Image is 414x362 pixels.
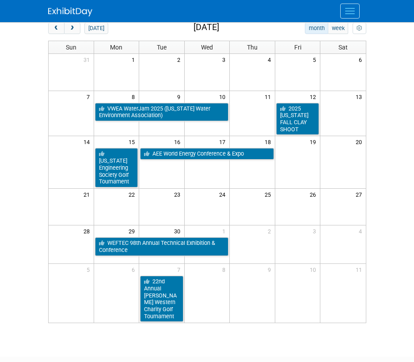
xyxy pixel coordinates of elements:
[221,225,229,236] span: 1
[173,225,184,236] span: 30
[264,91,275,102] span: 11
[86,264,94,275] span: 5
[309,91,320,102] span: 12
[201,44,213,51] span: Wed
[355,264,366,275] span: 11
[95,103,229,121] a: VWEA WaterJam 2025 ([US_STATE] Water Environment Association)
[66,44,76,51] span: Sun
[140,276,183,322] a: 22nd Annual [PERSON_NAME] Western Charity Golf Tournament
[64,23,80,34] button: next
[294,44,301,51] span: Fri
[353,23,366,34] button: myCustomButton
[83,136,94,147] span: 14
[83,54,94,65] span: 31
[309,136,320,147] span: 19
[247,44,258,51] span: Thu
[328,23,348,34] button: week
[140,148,274,160] a: AEE World Energy Conference & Expo
[309,189,320,200] span: 26
[340,4,360,19] button: Menu
[83,189,94,200] span: 21
[358,54,366,65] span: 6
[48,8,92,16] img: ExhibitDay
[128,136,139,147] span: 15
[264,189,275,200] span: 25
[276,103,319,135] a: 2025 [US_STATE] FALL CLAY SHOOT
[176,264,184,275] span: 7
[218,136,229,147] span: 17
[194,23,219,32] h2: [DATE]
[355,189,366,200] span: 27
[357,26,362,31] i: Personalize Calendar
[128,189,139,200] span: 22
[176,54,184,65] span: 2
[312,54,320,65] span: 5
[221,264,229,275] span: 8
[355,91,366,102] span: 13
[267,264,275,275] span: 9
[218,189,229,200] span: 24
[110,44,122,51] span: Mon
[338,44,348,51] span: Sat
[264,136,275,147] span: 18
[157,44,167,51] span: Tue
[128,225,139,236] span: 29
[176,91,184,102] span: 9
[358,225,366,236] span: 4
[218,91,229,102] span: 10
[95,237,229,255] a: WEFTEC 98th Annual Technical Exhibition & Conference
[221,54,229,65] span: 3
[173,189,184,200] span: 23
[48,23,65,34] button: prev
[131,91,139,102] span: 8
[309,264,320,275] span: 10
[173,136,184,147] span: 16
[84,23,108,34] button: [DATE]
[83,225,94,236] span: 28
[131,54,139,65] span: 1
[267,54,275,65] span: 4
[131,264,139,275] span: 6
[305,23,328,34] button: month
[95,148,138,187] a: [US_STATE] Engineering Society Golf Tournament
[312,225,320,236] span: 3
[267,225,275,236] span: 2
[86,91,94,102] span: 7
[355,136,366,147] span: 20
